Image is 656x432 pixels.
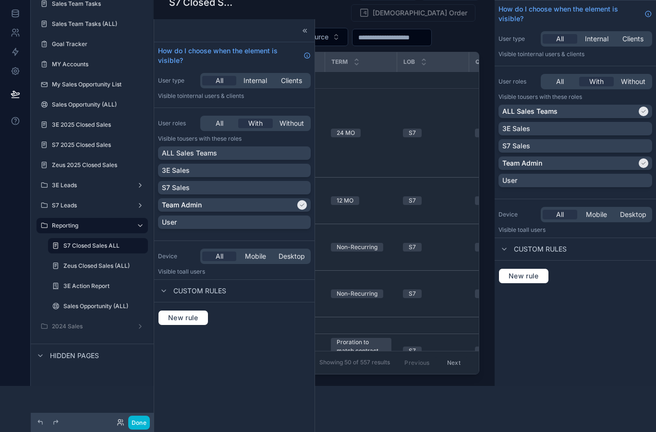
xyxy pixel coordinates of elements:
a: MY Accounts [36,57,148,72]
a: 2024 Sales [36,319,148,334]
button: New rule [158,310,208,325]
a: How do I choose when the element is visible? [158,46,311,65]
a: 3E Leads [36,178,148,193]
p: ALL Sales Teams [502,107,558,116]
span: All [556,34,564,44]
p: Visible to [158,268,311,276]
p: 3E Sales [502,124,530,133]
span: Without [621,77,645,86]
label: S7 2025 Closed Sales [52,141,146,149]
p: Visible to [498,50,652,58]
p: Visible to [498,226,652,234]
span: Showing 50 of 557 results [319,359,390,367]
p: ALL Sales Teams [162,148,217,158]
label: S7 Leads [52,202,133,209]
p: 3E Sales [162,166,190,175]
span: All [556,77,564,86]
label: S7 Closed Sales ALL [63,242,142,250]
span: With [589,77,604,86]
span: LOB [403,58,415,66]
a: Sales Opportunity (ALL) [48,299,148,314]
span: Clients [622,34,644,44]
span: All [216,119,223,128]
span: Users with these roles [182,135,242,142]
a: Zeus Closed Sales (ALL) [48,258,148,274]
p: Visible to [498,93,652,101]
span: Internal [243,76,267,85]
span: Mobile [245,252,266,261]
label: Zeus Closed Sales (ALL) [63,262,146,270]
span: Quoting Source [475,58,528,66]
a: Reporting [36,218,148,233]
a: S7 Leads [36,198,148,213]
span: Custom rules [514,244,567,254]
a: Goal Tracker [36,36,148,52]
label: User roles [158,120,196,127]
span: Internal users & clients [523,50,584,58]
label: My Sales Opportunity List [52,81,146,88]
a: My Sales Opportunity List [36,77,148,92]
span: How do I choose when the element is visible? [158,46,300,65]
a: S7 Review [36,339,148,354]
a: 3E Action Report [48,278,148,294]
span: All [216,252,223,261]
a: Sales Team Tasks (ALL) [36,16,148,32]
p: Team Admin [502,158,542,168]
label: 2024 Sales [52,323,133,330]
label: User type [498,35,537,43]
p: Team Admin [162,200,202,210]
p: User [502,176,517,185]
label: Reporting [52,222,129,229]
a: Zeus 2025 Closed Sales [36,157,148,173]
p: S7 Sales [162,183,190,192]
label: Device [498,211,537,218]
span: Hidden pages [50,351,99,360]
label: User type [158,77,196,84]
span: How do I choose when the element is visible? [498,4,641,24]
label: Sales Opportunity (ALL) [52,101,146,108]
label: Device [158,252,196,260]
span: Clients [281,76,302,85]
a: 3E 2025 Closed Sales [36,117,148,132]
label: 3E Leads [52,181,133,189]
label: Sales Opportunity (ALL) [63,302,146,310]
span: all users [182,268,205,275]
span: Without [279,119,304,128]
span: Internal [585,34,608,44]
span: Desktop [620,210,646,219]
a: S7 2025 Closed Sales [36,137,148,153]
label: MY Accounts [52,60,146,68]
span: Desktop [279,252,305,261]
button: Next [440,355,467,370]
label: 3E 2025 Closed Sales [52,121,146,129]
span: Custom rules [173,286,226,296]
p: Visible to [158,92,311,100]
span: all users [523,226,546,233]
p: User [162,217,177,227]
span: New rule [505,272,543,280]
label: User roles [498,78,537,85]
label: Goal Tracker [52,40,146,48]
a: How do I choose when the element is visible? [498,4,652,24]
span: Internal users & clients [182,92,244,99]
label: 3E Action Report [63,282,146,290]
span: Users with these roles [523,93,582,100]
span: All [556,210,564,219]
label: S7 Review [52,343,133,350]
p: Visible to [158,135,311,143]
span: All [216,76,223,85]
span: Term [331,58,348,66]
span: With [248,119,263,128]
a: S7 Closed Sales ALL [48,238,148,253]
label: Sales Team Tasks (ALL) [52,20,146,28]
a: Sales Opportunity (ALL) [36,97,148,112]
button: New rule [498,268,549,284]
p: S7 Sales [502,141,530,151]
label: Zeus 2025 Closed Sales [52,161,146,169]
span: Mobile [586,210,607,219]
span: New rule [164,313,202,322]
